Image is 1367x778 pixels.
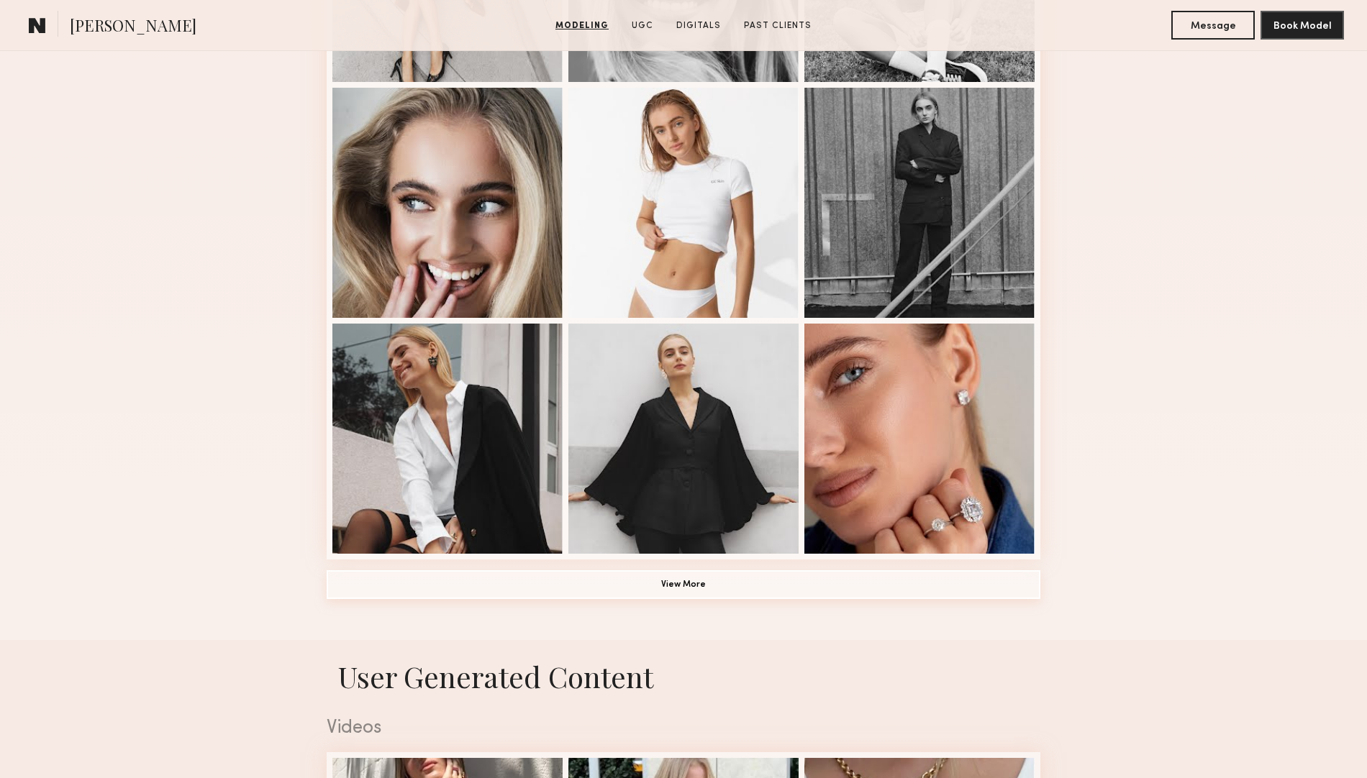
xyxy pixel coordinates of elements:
a: Book Model [1261,19,1344,31]
a: UGC [626,19,659,32]
div: Videos [327,719,1040,738]
a: Past Clients [738,19,817,32]
button: Book Model [1261,11,1344,40]
h1: User Generated Content [315,657,1052,695]
button: Message [1171,11,1255,40]
a: Modeling [550,19,614,32]
span: [PERSON_NAME] [70,14,196,40]
a: Digitals [671,19,727,32]
button: View More [327,570,1040,599]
